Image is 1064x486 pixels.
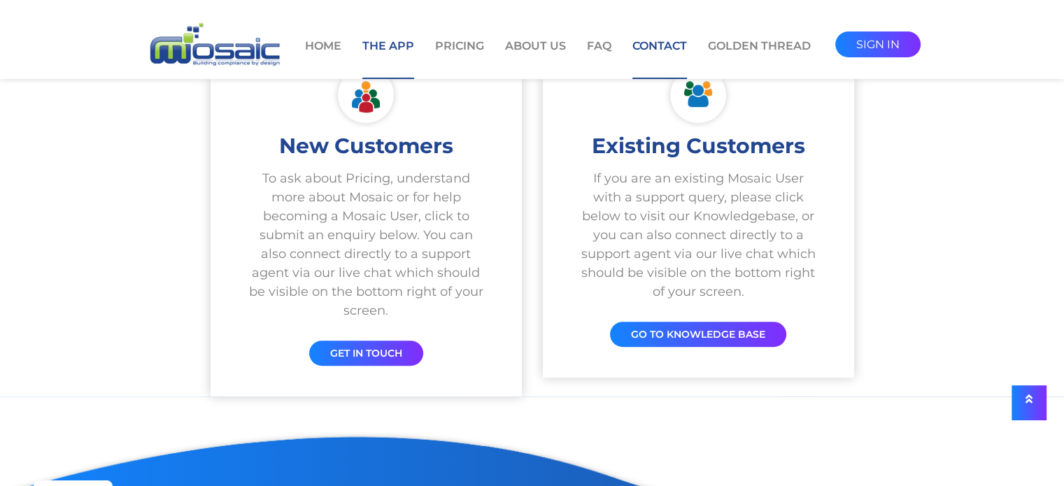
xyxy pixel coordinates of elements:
[578,123,819,169] h4: Existing Customers
[610,322,786,347] a: GO TO knowledge base
[246,123,487,169] h4: New Customers
[578,169,819,312] p: If you are an existing Mosaic User with a support query, please click below to visit our Knowledg...
[708,38,811,78] a: Golden Thread
[246,169,487,331] p: To ask about Pricing, understand more about Mosaic or for help becoming a Mosaic User, click to s...
[1005,423,1054,476] iframe: Chat
[435,38,484,78] a: Pricing
[587,38,611,78] a: FAQ
[144,21,284,69] img: logo
[505,38,566,78] a: About Us
[362,38,414,79] a: The App
[632,38,687,79] a: Contact
[309,341,423,366] a: Get in touch
[352,81,380,113] img: img
[835,31,921,57] a: sign in
[684,81,712,107] img: img
[305,38,341,78] a: Home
